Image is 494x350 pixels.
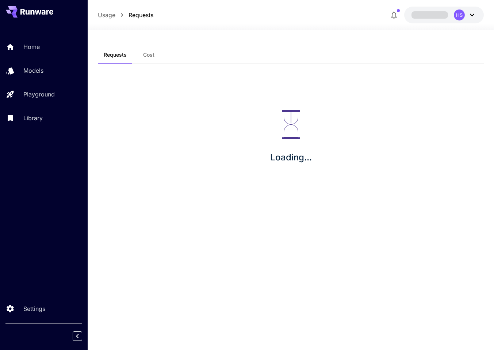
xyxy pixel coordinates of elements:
button: HS [404,7,484,23]
p: Models [23,66,43,75]
a: Usage [98,11,115,19]
p: Home [23,42,40,51]
button: Collapse sidebar [73,331,82,341]
span: Requests [104,52,127,58]
span: Cost [143,52,154,58]
p: Playground [23,90,55,99]
a: Requests [129,11,153,19]
div: HS [454,9,465,20]
nav: breadcrumb [98,11,153,19]
p: Library [23,114,43,122]
div: Collapse sidebar [78,330,88,343]
p: Settings [23,304,45,313]
p: Loading... [270,151,312,164]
